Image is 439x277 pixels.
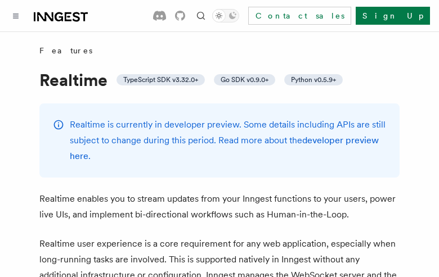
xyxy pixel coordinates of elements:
[212,9,239,22] button: Toggle dark mode
[39,191,400,222] p: Realtime enables you to stream updates from your Inngest functions to your users, power live UIs,...
[291,75,336,84] span: Python v0.5.9+
[39,70,400,90] h1: Realtime
[221,75,268,84] span: Go SDK v0.9.0+
[356,7,430,25] a: Sign Up
[9,9,23,22] button: Toggle navigation
[248,7,351,25] a: Contact sales
[39,45,92,56] span: Features
[123,75,198,84] span: TypeScript SDK v3.32.0+
[70,117,386,164] p: Realtime is currently in developer preview. Some details including APIs are still subject to chan...
[194,9,208,22] button: Find something...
